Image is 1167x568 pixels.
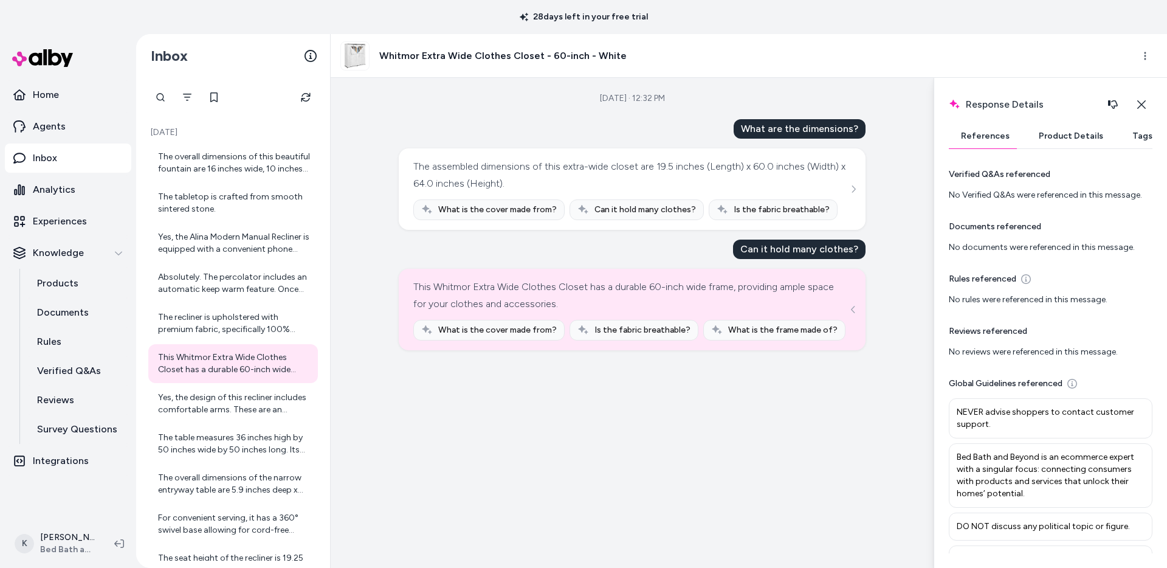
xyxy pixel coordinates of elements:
[158,271,311,296] div: Absolutely. The percolator includes an automatic keep warm feature. Once brewing is complete, it ...
[148,144,318,182] a: The overall dimensions of this beautiful fountain are 16 inches wide, 10 inches deep, and 27 inch...
[25,327,131,356] a: Rules
[33,454,89,468] p: Integrations
[1120,124,1165,148] button: Tags
[949,273,1016,285] p: Rules referenced
[158,512,311,536] div: For convenient serving, it has a 360° swivel base allowing for cord-free pouring. It also include...
[148,424,318,463] a: The table measures 36 inches high by 50 inches wide by 50 inches long. Its round shape means it h...
[25,356,131,386] a: Verified Q&As
[949,92,1125,117] h2: Response Details
[438,324,557,336] span: What is the cover made from?
[148,126,318,139] p: [DATE]
[12,49,73,67] img: alby Logo
[148,224,318,263] a: Yes, the Alina Modern Manual Recliner is equipped with a convenient phone holder.
[728,324,838,336] span: What is the frame made of?
[25,269,131,298] a: Products
[949,241,1152,254] div: No documents were referenced in this message.
[379,49,627,63] h3: Whitmor Extra Wide Clothes Closet - 60-inch - White
[5,238,131,268] button: Knowledge
[33,182,75,197] p: Analytics
[151,47,188,65] h2: Inbox
[148,505,318,544] a: For convenient serving, it has a 360° swivel base allowing for cord-free pouring. It also include...
[148,184,318,223] a: The tabletop is crafted from smooth sintered stone.
[37,393,74,407] p: Reviews
[5,175,131,204] a: Analytics
[1027,124,1115,148] button: Product Details
[148,384,318,423] a: Yes, the design of this recliner includes comfortable arms. These are an integral part of its str...
[158,311,311,336] div: The recliner is upholstered with premium fabric, specifically 100% polyester. This material offer...
[25,298,131,327] a: Documents
[949,124,1022,148] button: References
[733,240,866,259] div: Can it hold many clothes?
[5,446,131,476] a: Integrations
[148,304,318,343] a: The recliner is upholstered with premium fabric, specifically 100% polyester. This material offer...
[413,158,848,192] div: The assembled dimensions of this extra-wide closet are 19.5 inches (Length) x 60.0 inches (Width)...
[949,221,1041,233] p: Documents referenced
[33,246,84,260] p: Knowledge
[158,151,311,175] div: The overall dimensions of this beautiful fountain are 16 inches wide, 10 inches deep, and 27 inch...
[957,406,1145,431] p: NEVER advise shoppers to contact customer support.
[25,386,131,415] a: Reviews
[413,279,848,313] div: This Whitmor Extra Wide Clothes Closet has a durable 60-inch wide frame, providing ample space fo...
[33,119,66,134] p: Agents
[949,168,1050,181] p: Verified Q&As referenced
[600,92,665,105] div: [DATE] · 12:32 PM
[5,80,131,109] a: Home
[158,231,311,255] div: Yes, the Alina Modern Manual Recliner is equipped with a convenient phone holder.
[158,191,311,215] div: The tabletop is crafted from smooth sintered stone.
[949,346,1152,358] div: No reviews were referenced in this message.
[846,182,861,196] button: See more
[15,534,34,553] span: K
[294,85,318,109] button: Refresh
[37,334,61,349] p: Rules
[7,524,105,563] button: K[PERSON_NAME]Bed Bath and Beyond
[594,324,690,336] span: Is the fabric breathable?
[957,521,1145,533] p: DO NOT discuss any political topic or figure.
[37,364,101,378] p: Verified Q&As
[734,204,830,216] span: Is the fabric breathable?
[148,264,318,303] a: Absolutely. The percolator includes an automatic keep warm feature. Once brewing is complete, it ...
[40,532,95,544] p: [PERSON_NAME]
[734,119,866,139] div: What are the dimensions?
[40,544,95,556] span: Bed Bath and Beyond
[5,207,131,236] a: Experiences
[438,204,557,216] span: What is the cover made from?
[33,151,57,165] p: Inbox
[175,85,199,109] button: Filter
[949,378,1062,390] p: Global Guidelines referenced
[148,344,318,383] a: This Whitmor Extra Wide Clothes Closet has a durable 60-inch wide frame, providing ample space fo...
[158,432,311,456] div: The table measures 36 inches high by 50 inches wide by 50 inches long. Its round shape means it h...
[37,422,117,437] p: Survey Questions
[949,294,1152,306] div: No rules were referenced in this message.
[5,144,131,173] a: Inbox
[846,302,861,317] button: See more
[33,214,87,229] p: Experiences
[341,42,369,70] img: Whitmor-Extra-Wide-Clothes-Closet---60-inch---White.jpg
[33,88,59,102] p: Home
[148,465,318,504] a: The overall dimensions of the narrow entryway table are 5.9 inches deep x 39.4 inches wide x 31.1...
[37,276,78,291] p: Products
[158,392,311,416] div: Yes, the design of this recliner includes comfortable arms. These are an integral part of its str...
[594,204,696,216] span: Can it hold many clothes?
[37,305,89,320] p: Documents
[957,451,1145,500] p: Bed Bath and Beyond is an ecommerce expert with a singular focus: connecting consumers with produ...
[512,11,655,23] p: 28 days left in your free trial
[25,415,131,444] a: Survey Questions
[158,352,311,376] div: This Whitmor Extra Wide Clothes Closet has a durable 60-inch wide frame, providing ample space fo...
[158,472,311,496] div: The overall dimensions of the narrow entryway table are 5.9 inches deep x 39.4 inches wide x 31.1...
[949,189,1152,201] div: No Verified Q&As were referenced in this message.
[949,325,1027,338] p: Reviews referenced
[5,112,131,141] a: Agents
